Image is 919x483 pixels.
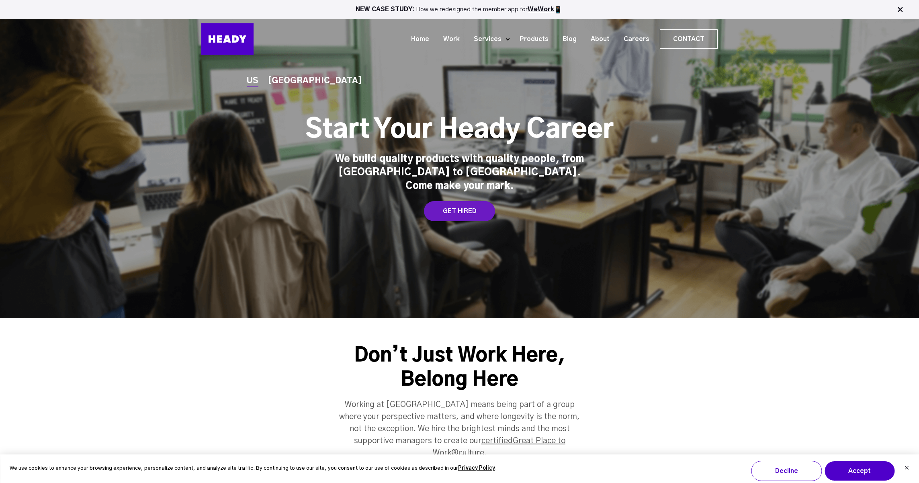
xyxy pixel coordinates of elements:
img: Close Bar [896,6,904,14]
a: Services [464,32,506,47]
a: WeWork [528,6,554,12]
button: Decline [751,461,822,481]
span: Working at [GEOGRAPHIC_DATA] means being part of a group where your perspective matters, and wher... [339,401,580,457]
h1: Start Your Heady Career [305,114,614,146]
a: Contact [660,30,717,48]
div: Navigation Menu [262,29,718,49]
a: Careers [614,32,653,47]
a: Blog [553,32,581,47]
button: Dismiss cookie banner [904,465,909,473]
button: Accept [824,461,895,481]
a: Products [510,32,553,47]
a: Privacy Policy [458,464,495,473]
p: We use cookies to enhance your browsing experience, personalize content, and analyze site traffic... [10,464,497,473]
h3: Don’t Just Work Here, Belong Here [320,344,600,392]
a: GET HIRED [424,201,495,221]
div: We build quality products with quality people, from [GEOGRAPHIC_DATA] to [GEOGRAPHIC_DATA]. Come ... [335,153,584,193]
a: [GEOGRAPHIC_DATA] [268,77,362,85]
a: About [581,32,614,47]
a: Home [401,32,433,47]
strong: NEW CASE STUDY: [356,6,416,12]
a: Work [433,32,464,47]
img: Heady_Logo_Web-01 (1) [201,23,254,55]
img: app emoji [554,6,562,14]
p: How we redesigned the member app for [4,6,915,14]
a: US [247,77,258,85]
a: certifiedGreat Place to Work® [433,437,565,457]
